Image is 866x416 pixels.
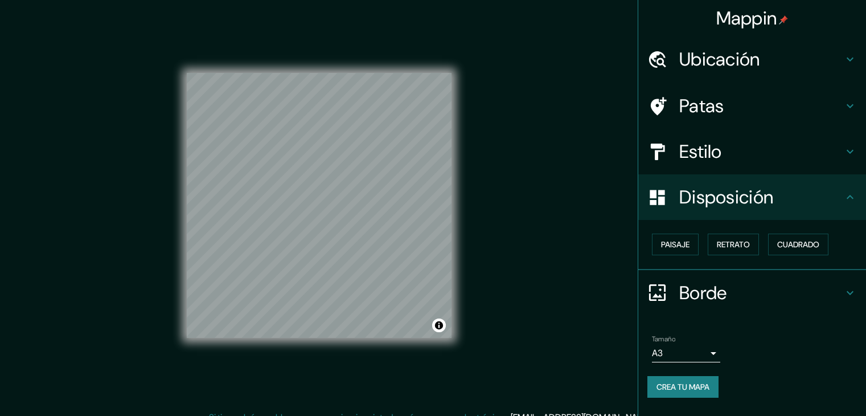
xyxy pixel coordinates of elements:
button: Cuadrado [768,234,828,255]
div: Borde [638,270,866,316]
div: Disposición [638,174,866,220]
font: Crea tu mapa [656,382,709,392]
img: pin-icon.png [779,15,788,25]
font: Estilo [679,140,722,164]
div: Patas [638,83,866,129]
button: Retrato [708,234,759,255]
font: Cuadrado [777,239,819,250]
font: Patas [679,94,724,118]
font: Ubicación [679,47,760,71]
font: Retrato [717,239,750,250]
canvas: Mapa [187,73,452,338]
font: Mappin [716,6,777,30]
font: Disposición [679,185,773,209]
div: A3 [652,344,720,362]
button: Paisaje [652,234,699,255]
font: Paisaje [661,239,689,250]
button: Crea tu mapa [647,376,719,398]
button: Activar o desactivar atribución [432,319,446,332]
div: Estilo [638,129,866,174]
font: Borde [679,281,727,305]
font: A3 [652,347,663,359]
font: Tamaño [652,335,675,344]
iframe: Lanzador de widgets de ayuda [765,372,853,403]
div: Ubicación [638,36,866,82]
